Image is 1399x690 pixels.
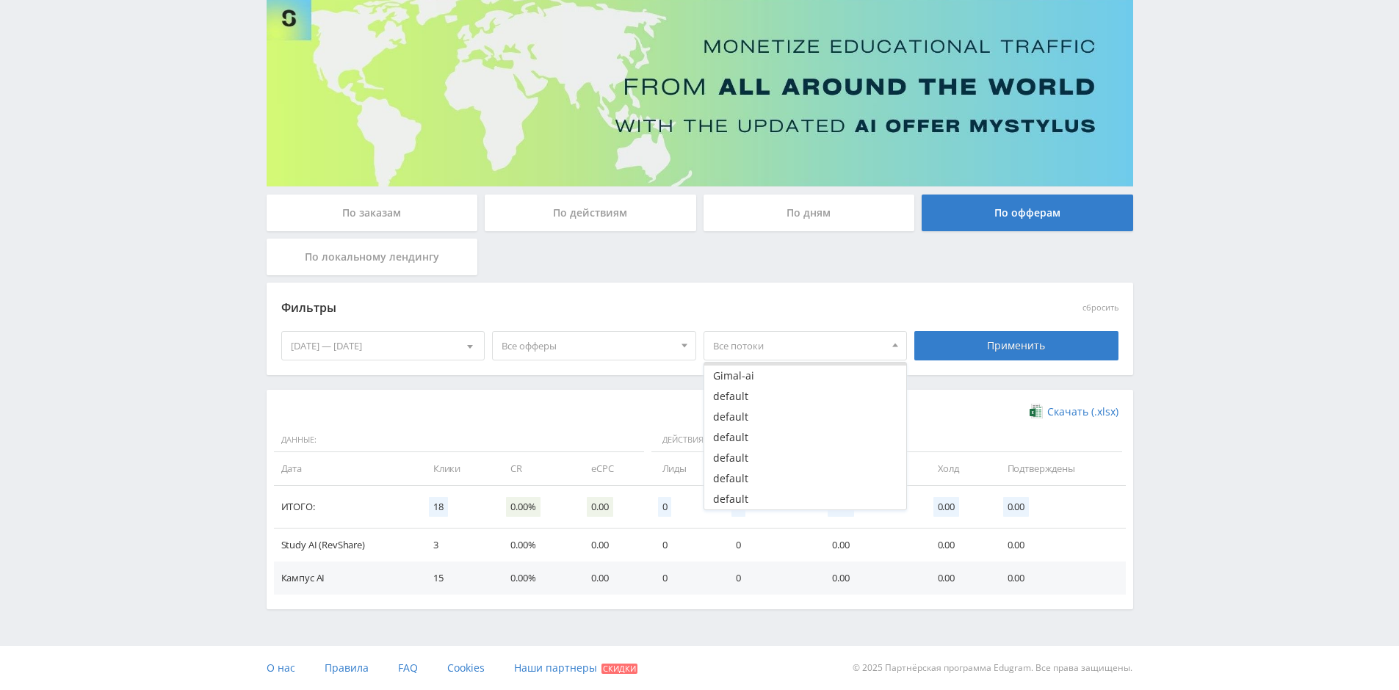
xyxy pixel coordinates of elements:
[704,468,907,489] button: default
[821,428,1121,453] span: Финансы:
[1047,406,1118,418] span: Скачать (.xlsx)
[721,529,817,562] td: 0
[502,332,673,360] span: Все офферы
[648,562,721,595] td: 0
[419,529,496,562] td: 3
[817,562,922,595] td: 0.00
[1003,497,1029,517] span: 0.00
[648,529,721,562] td: 0
[267,646,295,690] a: О нас
[993,562,1126,595] td: 0.00
[713,332,885,360] span: Все потоки
[914,331,1118,360] div: Применить
[398,646,418,690] a: FAQ
[514,661,597,675] span: Наши партнеры
[923,529,993,562] td: 0.00
[1082,303,1118,313] button: сбросить
[923,452,993,485] td: Холд
[587,497,612,517] span: 0.00
[704,407,907,427] button: default
[325,646,369,690] a: Правила
[274,428,644,453] span: Данные:
[325,661,369,675] span: Правила
[704,427,907,448] button: default
[704,386,907,407] button: default
[267,661,295,675] span: О нас
[267,195,478,231] div: По заказам
[933,497,959,517] span: 0.00
[496,529,576,562] td: 0.00%
[274,486,419,529] td: Итого:
[993,529,1126,562] td: 0.00
[274,452,419,485] td: Дата
[601,664,637,674] span: Скидки
[274,529,419,562] td: Study AI (RevShare)
[1030,404,1118,419] a: Скачать (.xlsx)
[447,646,485,690] a: Cookies
[514,646,637,690] a: Наши партнеры Скидки
[993,452,1126,485] td: Подтверждены
[923,562,993,595] td: 0.00
[281,297,908,319] div: Фильтры
[447,661,485,675] span: Cookies
[576,529,647,562] td: 0.00
[922,195,1133,231] div: По офферам
[704,448,907,468] button: default
[817,529,922,562] td: 0.00
[282,332,485,360] div: [DATE] — [DATE]
[496,452,576,485] td: CR
[485,195,696,231] div: По действиям
[506,497,540,517] span: 0.00%
[419,562,496,595] td: 15
[398,661,418,675] span: FAQ
[704,195,915,231] div: По дням
[267,239,478,275] div: По локальному лендингу
[1030,404,1042,418] img: xlsx
[576,452,647,485] td: eCPC
[648,452,721,485] td: Лиды
[651,428,814,453] span: Действия:
[274,562,419,595] td: Кампус AI
[496,562,576,595] td: 0.00%
[576,562,647,595] td: 0.00
[704,489,907,509] button: default
[429,497,448,517] span: 18
[706,646,1132,690] div: © 2025 Партнёрская программа Edugram. Все права защищены.
[721,562,817,595] td: 0
[658,497,672,517] span: 0
[419,452,496,485] td: Клики
[704,366,907,386] button: Gimal-ai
